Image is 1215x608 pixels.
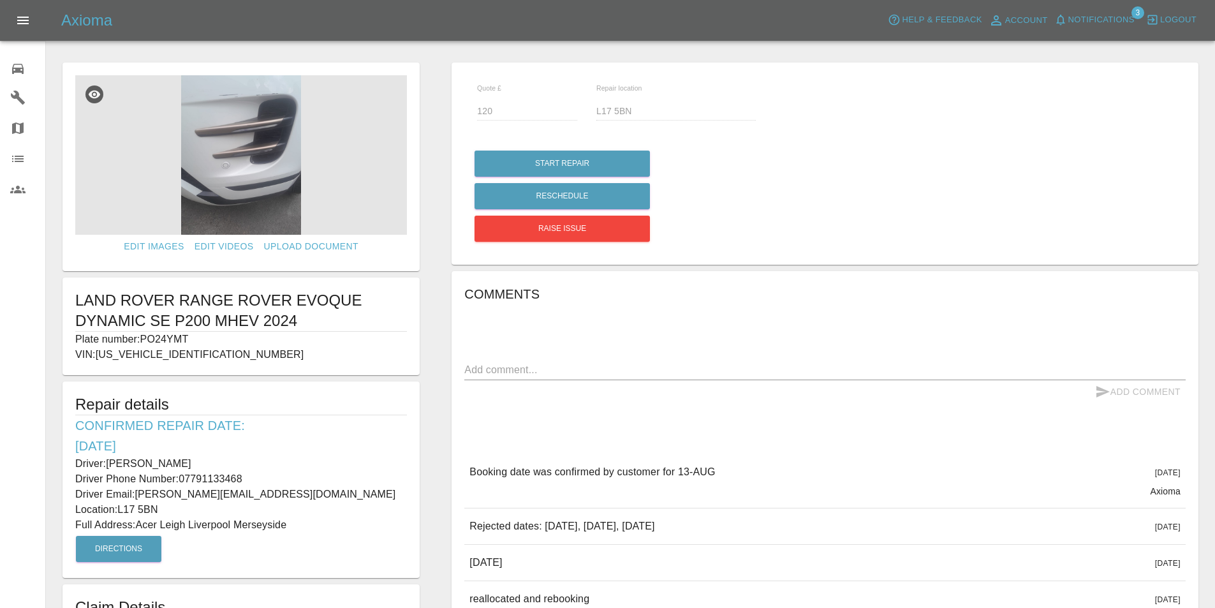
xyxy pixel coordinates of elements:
[75,487,407,502] p: Driver Email: [PERSON_NAME][EMAIL_ADDRESS][DOMAIN_NAME]
[469,464,715,480] p: Booking date was confirmed by customer for 13-AUG
[1155,523,1181,531] span: [DATE]
[259,235,364,258] a: Upload Document
[1155,468,1181,477] span: [DATE]
[1143,10,1200,30] button: Logout
[119,235,189,258] a: Edit Images
[469,519,654,534] p: Rejected dates: [DATE], [DATE], [DATE]
[475,183,650,209] button: Reschedule
[1160,13,1197,27] span: Logout
[75,75,407,235] img: 6d972aea-d6fe-4671-b41d-bf4182b32b99
[475,151,650,177] button: Start Repair
[469,555,502,570] p: [DATE]
[596,84,642,92] span: Repair location
[75,471,407,487] p: Driver Phone Number: 07791133468
[75,456,407,471] p: Driver: [PERSON_NAME]
[1068,13,1135,27] span: Notifications
[75,517,407,533] p: Full Address: Acer Leigh Liverpool Merseyside
[61,10,112,31] h5: Axioma
[985,10,1051,31] a: Account
[475,216,650,242] button: Raise issue
[1155,559,1181,568] span: [DATE]
[469,591,589,607] p: reallocated and rebooking
[1155,595,1181,604] span: [DATE]
[75,415,407,456] h6: Confirmed Repair Date: [DATE]
[1131,6,1144,19] span: 3
[8,5,38,36] button: Open drawer
[75,347,407,362] p: VIN: [US_VEHICLE_IDENTIFICATION_NUMBER]
[75,290,407,331] h1: LAND ROVER RANGE ROVER EVOQUE DYNAMIC SE P200 MHEV 2024
[477,84,501,92] span: Quote £
[902,13,982,27] span: Help & Feedback
[1150,485,1181,498] p: Axioma
[1051,10,1138,30] button: Notifications
[189,235,259,258] a: Edit Videos
[75,502,407,517] p: Location: L17 5BN
[75,394,407,415] h5: Repair details
[75,332,407,347] p: Plate number: PO24YMT
[76,536,161,562] button: Directions
[885,10,985,30] button: Help & Feedback
[464,284,1186,304] h6: Comments
[1005,13,1048,28] span: Account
